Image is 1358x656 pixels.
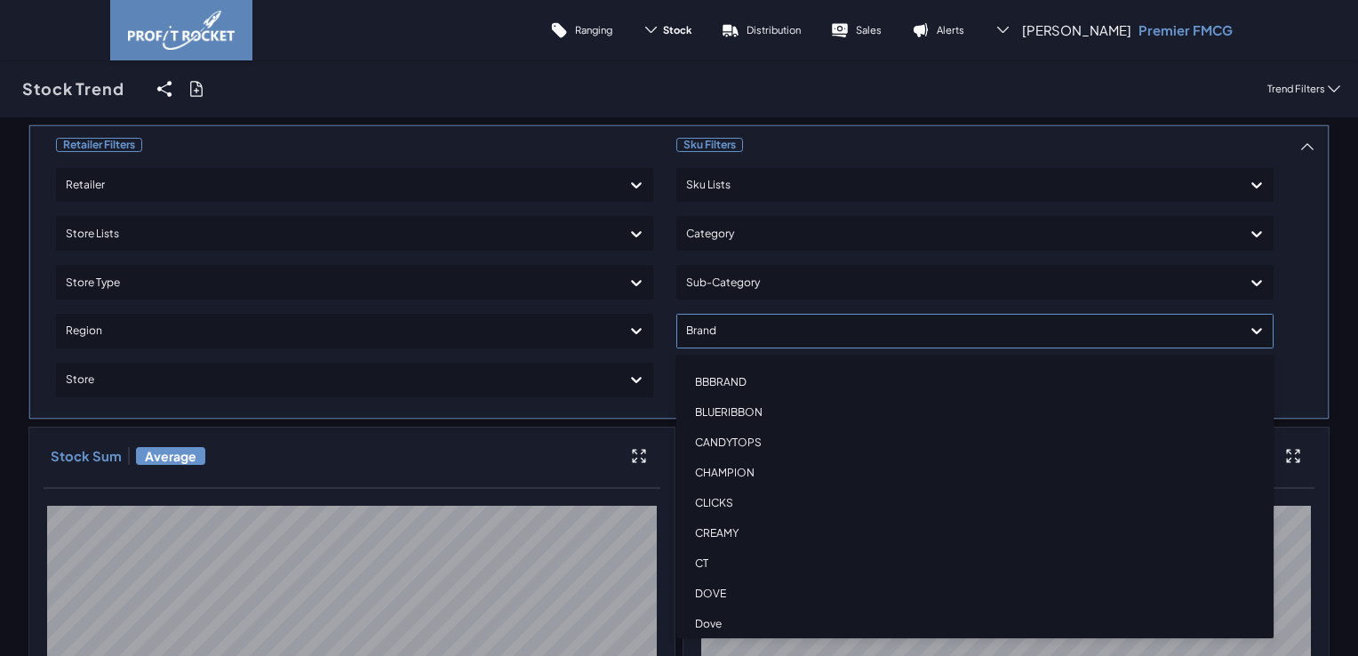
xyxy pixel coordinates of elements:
[686,171,1232,199] div: Sku Lists
[686,316,1232,345] div: Brand
[684,609,1266,639] div: Dove
[686,268,1232,297] div: Sub-Category
[535,9,627,52] a: Ranging
[897,9,979,52] a: Alerts
[684,428,1266,458] div: CANDYTOPS
[136,447,205,465] span: Average
[66,171,611,199] div: Retailer
[686,220,1232,248] div: Category
[1267,82,1325,95] p: Trend Filters
[816,9,897,52] a: Sales
[684,367,1266,397] div: BBBRAND
[684,518,1266,548] div: CREAMY
[747,23,801,36] p: Distribution
[684,579,1266,609] div: DOVE
[66,268,611,297] div: Store Type
[66,316,611,345] div: Region
[575,23,612,36] p: Ranging
[128,11,235,50] img: image
[1022,21,1131,39] span: [PERSON_NAME]
[676,138,743,152] span: Sku Filters
[707,9,816,52] a: Distribution
[51,447,122,465] h3: Stock Sum
[663,23,691,36] span: Stock
[66,220,611,248] div: Store Lists
[937,23,964,36] p: Alerts
[856,23,882,36] p: Sales
[684,397,1266,428] div: BLUERIBBON
[66,365,611,394] div: Store
[1138,21,1233,39] p: Premier FMCG
[684,548,1266,579] div: CT
[684,458,1266,488] div: CHAMPION
[56,138,142,152] span: Retailer Filters
[684,488,1266,518] div: CLICKS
